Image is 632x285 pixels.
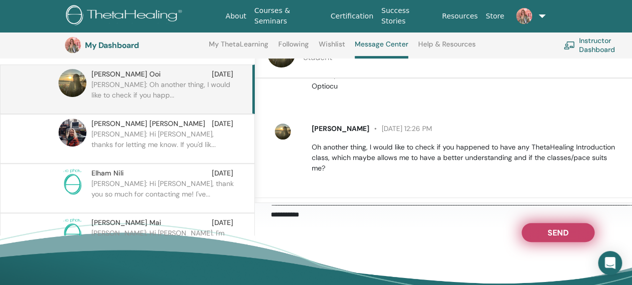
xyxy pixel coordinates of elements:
span: [DATE] [212,168,233,178]
a: Following [278,40,309,56]
a: Message Center [355,40,408,58]
span: [DATE] [212,217,233,228]
span: [DATE] [212,118,233,129]
span: [PERSON_NAME] [312,124,369,133]
a: Courses & Seminars [250,1,327,30]
span: [PERSON_NAME] Ooi [91,69,161,79]
a: Resources [438,7,482,25]
span: [DATE] [212,69,233,79]
p: [PERSON_NAME]: Oh another thing, I would like to check if you happ... [91,79,236,109]
h3: My Dashboard [85,40,185,50]
img: no-photo.png [58,217,86,245]
img: default.jpg [58,69,86,97]
a: Certification [327,7,377,25]
img: logo.png [66,5,185,27]
img: default.jpg [58,118,86,146]
span: Send [548,227,569,234]
p: [PERSON_NAME]: Hi [PERSON_NAME], I'm incredibly excited that you'll be jo... [91,228,236,258]
span: Elham Nili [91,168,124,178]
a: Help & Resources [418,40,476,56]
p: [PERSON_NAME]: Hi [PERSON_NAME], thanks for letting me know. If you'd lik... [91,129,236,159]
span: [PERSON_NAME] Mai [91,217,161,228]
img: default.jpg [275,123,291,139]
img: no-photo.png [58,168,86,196]
a: My ThetaLearning [209,40,268,56]
a: Store [482,7,508,25]
p: [PERSON_NAME]: Hi [PERSON_NAME], thank you so much for contacting me! I've... [91,178,236,208]
a: Wishlist [319,40,345,56]
p: Oh another thing, I would like to check if you happened to have any ThetaHealing Introduction cla... [312,142,621,173]
img: default.jpg [516,8,532,24]
img: chalkboard-teacher.svg [564,41,575,49]
button: Send [522,223,595,242]
span: [PERSON_NAME] [PERSON_NAME] [91,118,205,129]
div: Open Intercom Messenger [598,251,622,275]
a: Success Stories [377,1,438,30]
a: About [222,7,250,25]
img: default.jpg [65,37,81,53]
span: [DATE] 12:26 PM [369,124,432,133]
